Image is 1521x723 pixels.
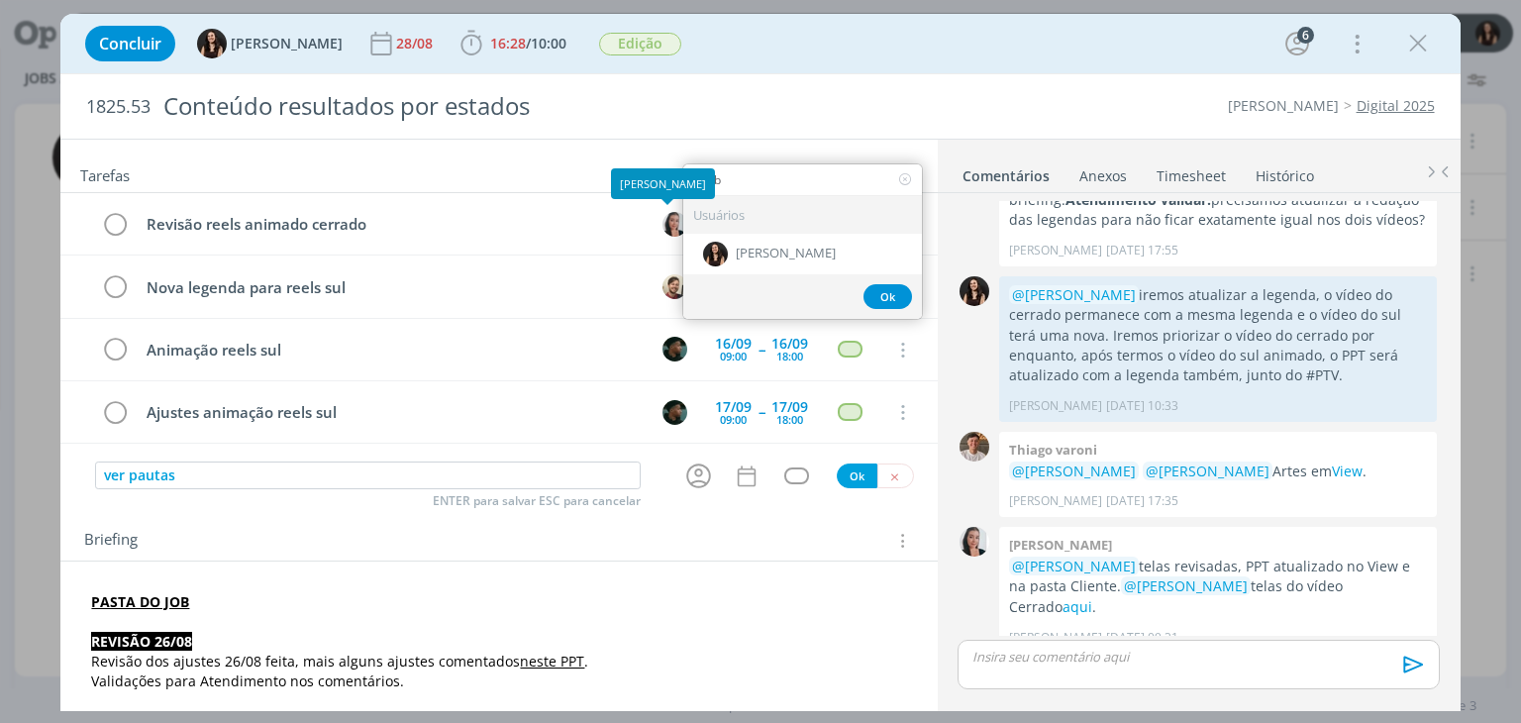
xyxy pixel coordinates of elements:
[91,592,189,611] a: PASTA DO JOB
[599,33,681,55] span: Edição
[960,276,989,306] img: I
[231,37,343,51] span: [PERSON_NAME]
[1357,96,1435,115] a: Digital 2025
[1012,285,1136,304] span: @[PERSON_NAME]
[776,414,803,425] div: 18:00
[91,691,906,711] p: -----------------------------------------------------------------------
[1228,96,1339,115] a: [PERSON_NAME]
[1065,190,1211,209] strong: Atendimento validar:
[1009,629,1102,647] p: [PERSON_NAME]
[84,528,138,554] span: Briefing
[715,337,752,351] div: 16/09
[154,82,864,131] div: Conteúdo resultados por estados
[759,343,764,357] span: --
[1332,462,1363,480] a: View
[1281,28,1313,59] button: 6
[1009,170,1427,231] p: revisão feita, ajustes comentados no briefing. precisamos atualizar a redação das legendas para n...
[736,247,836,262] span: [PERSON_NAME]
[531,34,566,52] span: 10:00
[1012,462,1136,480] span: @[PERSON_NAME]
[715,400,752,414] div: 17/09
[683,166,922,194] input: Buscar usuários
[1009,285,1427,386] p: iremos atualizar a legenda, o vídeo do cerrado permanece com a mesma legenda e o vídeo do sul ter...
[1009,441,1097,459] b: Thiago varoni
[584,652,588,671] span: .
[1009,397,1102,415] p: [PERSON_NAME]
[526,34,531,52] span: /
[138,275,644,300] div: Nova legenda para reels sul
[1009,557,1427,617] p: telas revisadas, PPT atualizado no View e na pasta Cliente. telas do vídeo Cerrado .
[138,400,644,425] div: Ajustes animação reels sul
[962,157,1051,186] a: Comentários
[620,177,706,190] div: [PERSON_NAME]
[1106,397,1178,415] span: [DATE] 10:33
[1297,27,1314,44] div: 6
[660,271,690,301] button: G
[662,274,687,299] img: G
[1009,536,1112,554] b: [PERSON_NAME]
[99,36,161,52] span: Concluir
[433,493,641,509] span: ENTER para salvar ESC para cancelar
[960,432,989,462] img: T
[662,212,687,237] img: C
[138,212,644,237] div: Revisão reels animado cerrado
[80,161,130,185] span: Tarefas
[1255,157,1315,186] a: Histórico
[138,338,644,362] div: Animação reels sul
[1063,597,1092,616] a: aqui
[960,527,989,557] img: C
[197,29,343,58] button: I[PERSON_NAME]
[396,37,437,51] div: 28/08
[1146,462,1269,480] span: @[PERSON_NAME]
[660,209,690,239] button: C
[660,335,690,364] button: K
[1106,242,1178,259] span: [DATE] 17:55
[662,337,687,361] img: K
[91,632,192,651] strong: REVISÃO 26/08
[197,29,227,58] img: I
[490,34,526,52] span: 16:28
[1012,557,1136,575] span: @[PERSON_NAME]
[91,671,404,690] span: Validações para Atendimento nos comentários.
[776,351,803,361] div: 18:00
[1009,242,1102,259] p: [PERSON_NAME]
[85,26,175,61] button: Concluir
[759,405,764,419] span: --
[598,32,682,56] button: Edição
[720,351,747,361] div: 09:00
[456,28,571,59] button: 16:28/10:00
[520,652,584,671] a: neste PPT
[771,400,808,414] div: 17/09
[771,337,808,351] div: 16/09
[1106,629,1178,647] span: [DATE] 09:31
[1009,462,1427,481] p: Artes em .
[1156,157,1227,186] a: Timesheet
[837,464,877,488] button: Ok
[1009,492,1102,510] p: [PERSON_NAME]
[683,196,922,234] div: Usuários
[1106,492,1178,510] span: [DATE] 17:35
[863,284,912,309] button: Ok
[1124,576,1248,595] span: @[PERSON_NAME]
[662,400,687,425] img: K
[91,652,520,671] span: Revisão dos ajustes 26/08 feita, mais alguns ajustes comentados
[703,242,728,266] img: I
[60,14,1460,711] div: dialog
[1079,166,1127,186] div: Anexos
[660,397,690,427] button: K
[86,96,151,118] span: 1825.53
